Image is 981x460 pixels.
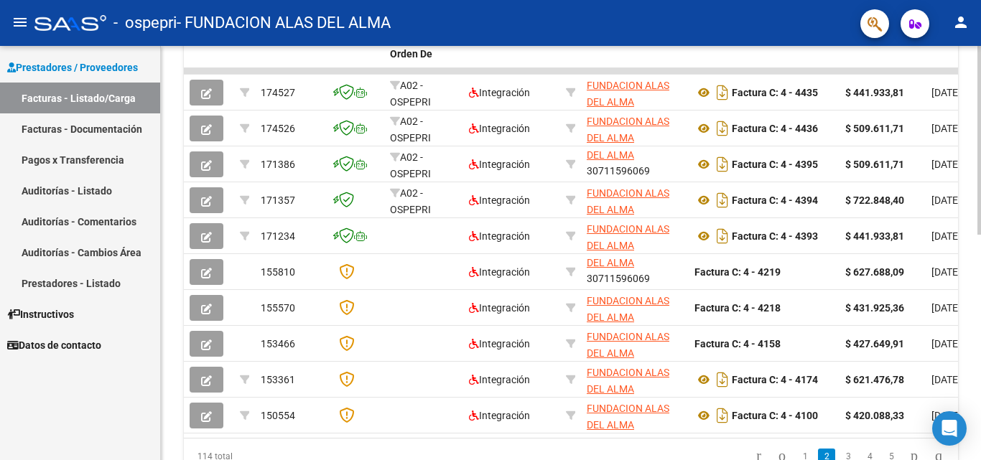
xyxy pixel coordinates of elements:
mat-icon: menu [11,14,29,31]
span: [DATE] [931,123,961,134]
strong: $ 420.088,33 [845,410,904,421]
span: 171234 [261,230,295,242]
span: Integración [469,123,530,134]
div: Open Intercom Messenger [932,411,967,446]
mat-icon: person [952,14,970,31]
datatable-header-cell: Area [463,22,560,85]
span: 171386 [261,159,295,170]
strong: Factura C: 4 - 4393 [732,230,818,242]
strong: $ 722.848,40 [845,194,904,206]
strong: $ 427.649,91 [845,338,904,349]
strong: Factura C: 4 - 4158 [694,338,781,349]
div: 30711596069 [587,185,683,215]
span: [DATE] [931,194,961,206]
datatable-header-cell: ID [255,22,327,85]
i: Descargar documento [713,81,732,104]
i: Descargar documento [713,153,732,176]
strong: Factura C: 4 - 4174 [732,374,818,385]
strong: $ 431.925,36 [845,302,904,314]
span: FUNDACION ALAS DEL ALMA [587,223,669,251]
strong: $ 509.611,71 [845,123,904,134]
span: Integración [469,302,530,314]
span: [DATE] [931,302,961,314]
span: A02 - OSPEPRI [390,187,431,215]
i: Descargar documento [713,404,732,427]
span: - ospepri [113,7,177,39]
span: 155570 [261,302,295,314]
span: Datos de contacto [7,337,101,353]
i: Descargar documento [713,189,732,212]
span: 153466 [261,338,295,349]
span: Integración [469,159,530,170]
span: FUNDACION ALAS DEL ALMA [587,403,669,431]
datatable-header-cell: CPBT [689,22,840,85]
span: [DATE] [931,374,961,385]
span: Integración [469,410,530,421]
span: Integración [469,338,530,349]
span: FUNDACION ALAS DEL ALMA [587,116,669,144]
span: 150554 [261,410,295,421]
i: Descargar documento [713,117,732,140]
strong: Factura C: 4 - 4100 [732,410,818,421]
span: Facturado x Orden De [390,32,444,60]
span: 153361 [261,374,295,385]
span: Integración [469,87,530,98]
div: 30711596069 [587,113,683,144]
strong: Factura C: 4 - 4436 [732,123,818,134]
div: 30711596069 [587,293,683,323]
span: 174526 [261,123,295,134]
span: A02 - OSPEPRI [390,151,431,179]
span: FUNDACION ALAS DEL ALMA [587,367,669,395]
span: [DATE] [931,338,961,349]
span: FUNDACION ALAS DEL ALMA [587,295,669,323]
span: FUNDACION ALAS DEL ALMA [587,80,669,108]
strong: Factura C: 4 - 4435 [732,87,818,98]
span: Integración [469,194,530,206]
span: 155810 [261,266,295,278]
span: [DATE] [931,159,961,170]
strong: $ 621.476,78 [845,374,904,385]
div: 30711596069 [587,400,683,431]
span: A02 - OSPEPRI [390,116,431,144]
span: 174527 [261,87,295,98]
span: - FUNDACION ALAS DEL ALMA [177,7,391,39]
span: Prestadores / Proveedores [7,60,138,75]
strong: $ 441.933,81 [845,87,904,98]
strong: $ 627.688,09 [845,266,904,278]
strong: Factura C: 4 - 4394 [732,194,818,206]
i: Descargar documento [713,368,732,391]
datatable-header-cell: Facturado x Orden De [384,22,463,85]
div: 30711596069 [587,329,683,359]
span: FUNDACION ALAS DEL ALMA [587,187,669,215]
datatable-header-cell: CAE [327,22,384,85]
span: FUNDACION ALAS DEL ALMA [587,331,669,359]
strong: Factura C: 4 - 4218 [694,302,781,314]
span: A02 - OSPEPRI [390,80,431,108]
div: 30711596069 [587,78,683,108]
div: 30711596069 [587,257,683,287]
strong: Factura C: 4 - 4395 [732,159,818,170]
div: 30711596069 [587,221,683,251]
datatable-header-cell: Monto [840,22,926,85]
span: [DATE] [931,410,961,421]
span: [DATE] [931,266,961,278]
strong: $ 441.933,81 [845,230,904,242]
span: [DATE] [931,87,961,98]
span: Instructivos [7,306,74,322]
span: Integración [469,266,530,278]
span: [DATE] [931,230,961,242]
div: 30711596069 [587,149,683,179]
span: Integración [469,374,530,385]
datatable-header-cell: Razón Social [581,22,689,85]
i: Descargar documento [713,225,732,248]
span: 171357 [261,194,295,206]
strong: $ 509.611,71 [845,159,904,170]
div: 30711596069 [587,365,683,395]
span: Integración [469,230,530,242]
strong: Factura C: 4 - 4219 [694,266,781,278]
